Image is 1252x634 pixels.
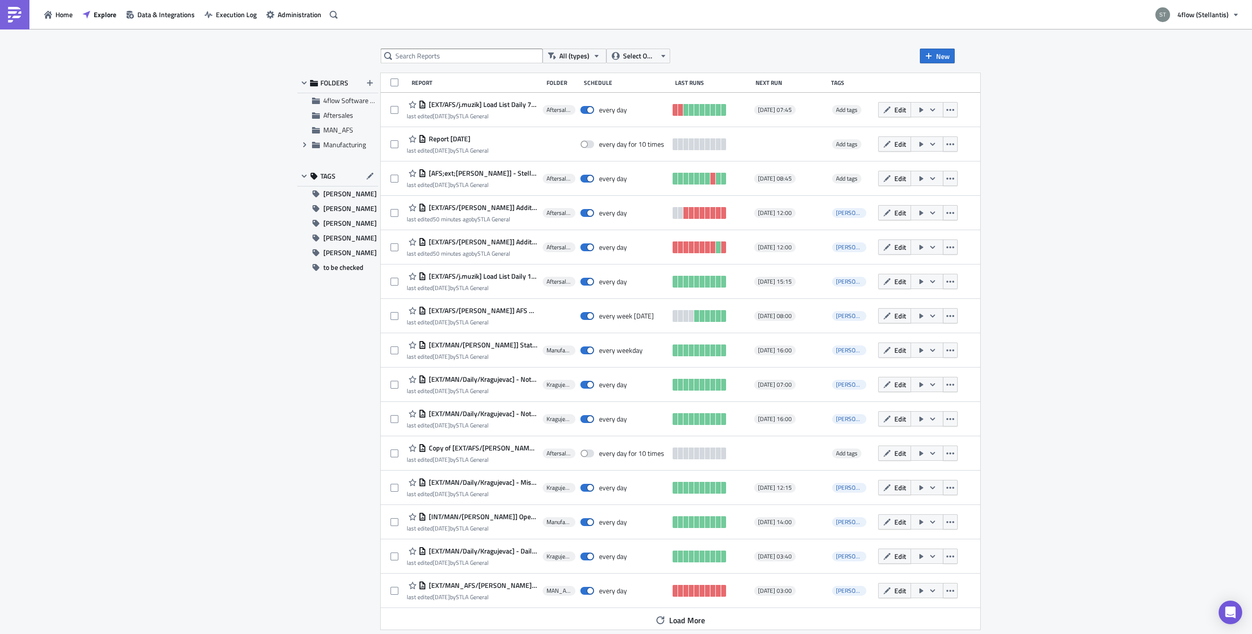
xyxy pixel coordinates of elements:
span: Edit [894,517,906,527]
time: 2025-06-27T08:34:53Z [433,558,450,567]
button: Load More [649,610,712,630]
span: 4flow (Stellantis) [1177,9,1228,20]
span: Edit [894,345,906,355]
div: Open Intercom Messenger [1219,601,1242,624]
span: Data & Integrations [137,9,195,20]
button: [PERSON_NAME] [297,201,378,216]
button: to be checked [297,260,378,275]
span: [DATE] 12:00 [758,209,792,217]
span: [PERSON_NAME] [836,517,881,527]
div: every day [599,243,627,252]
button: Edit [878,136,911,152]
img: Avatar [1154,6,1171,23]
span: [PERSON_NAME] [323,186,377,201]
span: [DATE] 07:45 [758,106,792,114]
div: last edited by STLA General [407,181,538,188]
span: [PERSON_NAME] [323,216,377,231]
span: [PERSON_NAME] [836,380,881,389]
span: [PERSON_NAME] [836,311,881,320]
div: every day for 10 times [599,140,664,149]
button: Edit [878,171,911,186]
button: Edit [878,377,911,392]
span: Load More [669,614,705,626]
span: Administration [278,9,321,20]
div: last edited by STLA General [407,422,538,429]
span: [PERSON_NAME] [836,277,881,286]
span: Home [55,9,73,20]
button: Home [39,7,78,22]
span: Add tags [836,449,858,458]
span: Add tags [836,105,858,114]
span: [EXT/MAN/Daily/Kragujevac] - Not collected loads 16h [426,409,538,418]
div: every week on Friday [599,312,654,320]
div: last edited by STLA General [407,525,538,532]
span: [DATE] 12:15 [758,484,792,492]
span: Edit [894,448,906,458]
time: 2025-08-26T14:12:12Z [433,283,450,292]
span: Kragujevac [547,415,572,423]
time: 2025-08-21T07:34:05Z [433,352,450,361]
span: i.villaverde [832,552,866,561]
span: n.schnier [832,311,866,321]
button: Edit [878,583,911,598]
span: Copy of [EXT/AFS/t.trnka] AFS LPM Raw Data [426,444,538,452]
span: Manufacturing [547,518,572,526]
span: [PERSON_NAME] [836,345,881,355]
span: Aftersales [547,278,572,286]
button: Edit [878,549,911,564]
span: Kragujevac [547,553,572,560]
button: Edit [878,274,911,289]
span: [PERSON_NAME] [323,245,377,260]
span: [DATE] 16:00 [758,415,792,423]
time: 2025-07-16T07:27:16Z [433,592,450,602]
time: 2025-09-02T13:17:55Z [433,317,450,327]
span: MAN_AFS [323,125,353,135]
button: [PERSON_NAME] [297,231,378,245]
div: last edited by STLA General [407,215,538,223]
span: FOLDERS [320,79,348,87]
time: 2025-09-01T12:52:10Z [433,146,450,155]
div: Schedule [584,79,670,86]
span: n.schnier [832,208,866,218]
span: i.villaverde [832,380,866,390]
span: [EXT/AFS/n.schnier] AFS Hub Claims Report [426,306,538,315]
span: Edit [894,482,906,493]
span: [DATE] 15:15 [758,278,792,286]
div: last edited by STLA General [407,559,538,566]
span: [EXT/AFS/n.schnier] Additional Return TOs Villaverde [426,238,538,246]
button: Edit [878,205,911,220]
div: last edited by STLA General [407,353,538,360]
span: i.villaverde [832,483,866,493]
span: [PERSON_NAME] [836,414,881,423]
button: [PERSON_NAME] [297,186,378,201]
span: [DATE] 07:00 [758,381,792,389]
span: [AFS;ext;t.bilek] - Stellantis AFS Carrier Compliance Data DHL [426,169,538,178]
button: New [920,49,955,63]
a: Data & Integrations [121,7,200,22]
button: Edit [878,239,911,255]
span: n.schnier [832,242,866,252]
button: Edit [878,446,911,461]
span: All (types) [559,51,589,61]
div: every day [599,415,627,423]
span: New [936,51,950,61]
div: last edited by STLA General [407,456,538,463]
button: Explore [78,7,121,22]
span: [PERSON_NAME] [323,231,377,245]
span: [DATE] 03:00 [758,587,792,595]
span: Add tags [836,139,858,149]
span: [DATE] 12:00 [758,243,792,251]
span: [EXT/AFS/n.schnier] Additional Return TOs Rivalta [426,203,538,212]
a: Execution Log [200,7,261,22]
a: Administration [261,7,326,22]
span: i.villaverde [832,414,866,424]
button: Select Owner [606,49,670,63]
span: [INT/MAN/h.eipert] Open TOs Report [14:00] [426,512,538,521]
button: Edit [878,102,911,117]
span: Edit [894,242,906,252]
span: Execution Log [216,9,257,20]
div: every day [599,483,627,492]
span: Edit [894,551,906,561]
span: h.eipert [832,586,866,596]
